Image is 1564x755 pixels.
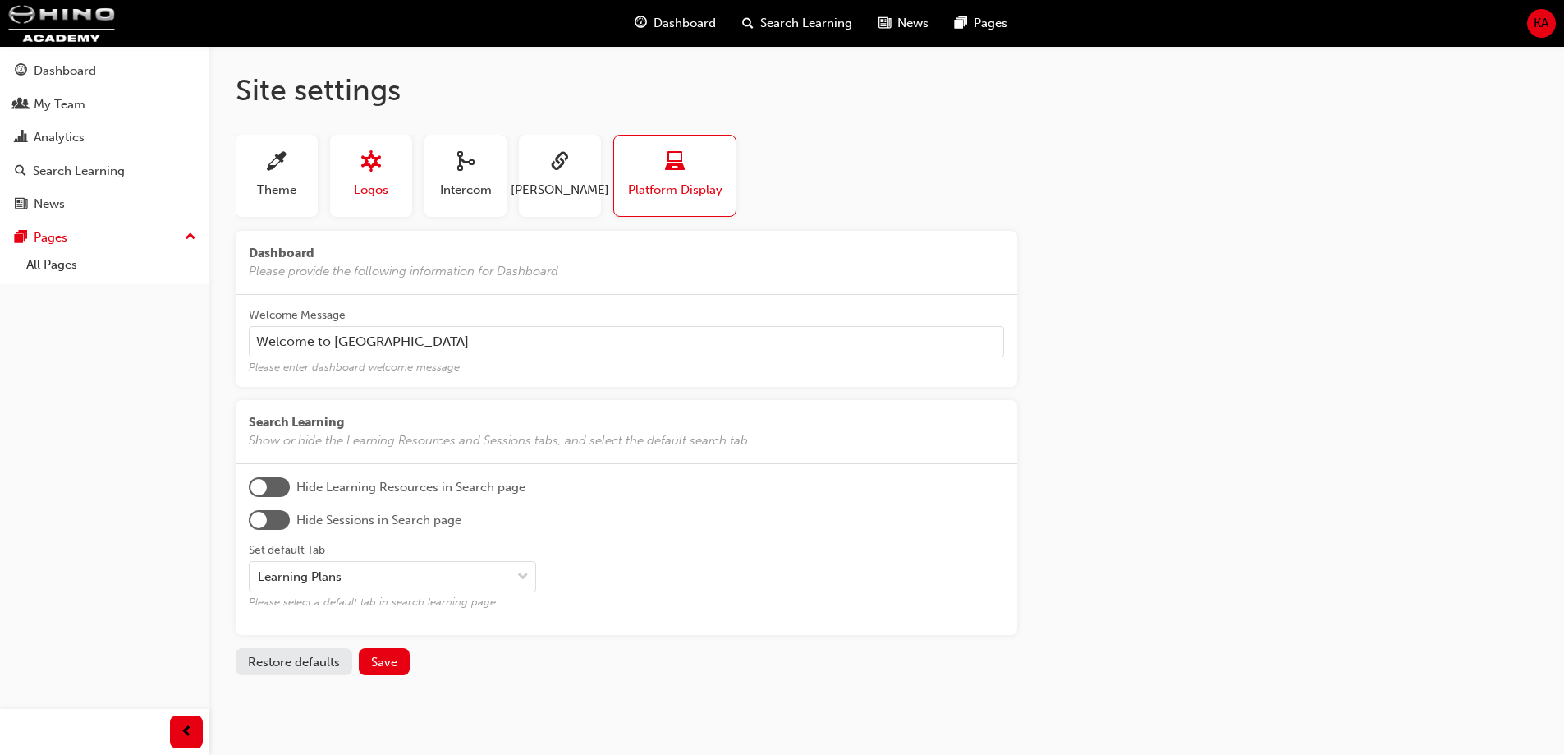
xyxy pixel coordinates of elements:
[8,5,115,42] img: hinoacademy
[897,14,929,33] span: News
[7,223,203,253] button: Pages
[249,326,1004,357] input: Welcome MessagePlease enter dashboard welcome message
[865,7,942,40] a: news-iconNews
[974,14,1007,33] span: Pages
[354,181,388,200] span: Logos
[236,72,1538,108] h1: Site settings
[7,189,203,219] a: News
[15,98,27,113] span: people-icon
[33,162,125,181] div: Search Learning
[249,596,536,610] span: Please select a default tab in search learning page
[258,568,342,587] div: Learning Plans
[296,511,461,530] span: Hide Sessions in Search page
[15,131,27,145] span: chart-icon
[34,62,96,81] div: Dashboard
[15,197,27,212] span: news-icon
[1527,9,1556,38] button: KA
[236,648,352,675] button: Restore defaults
[7,53,203,223] button: DashboardMy TeamAnalyticsSearch LearningNews
[249,431,1004,450] span: Show or hide the Learning Resources and Sessions tabs, and select the default search tab
[330,135,412,217] button: Logos
[20,252,203,278] a: All Pages
[7,156,203,186] a: Search Learning
[635,13,647,34] span: guage-icon
[519,135,601,217] button: [PERSON_NAME]
[1534,14,1548,33] span: KA
[729,7,865,40] a: search-iconSearch Learning
[185,227,196,248] span: up-icon
[7,122,203,153] a: Analytics
[249,244,1004,263] span: Dashboard
[181,722,193,743] span: prev-icon
[15,164,26,179] span: search-icon
[424,135,507,217] button: Intercom
[34,228,67,247] div: Pages
[296,478,525,497] span: Hide Learning Resources in Search page
[361,152,381,174] span: sitesettings_logos-icon
[878,13,891,34] span: news-icon
[550,152,570,174] span: sitesettings_saml-icon
[628,181,722,200] span: Platform Display
[249,307,346,324] div: Welcome Message
[34,195,65,214] div: News
[942,7,1020,40] a: pages-iconPages
[7,90,203,120] a: My Team
[665,152,685,174] span: laptop-icon
[15,231,27,246] span: pages-icon
[517,567,529,588] span: down-icon
[249,413,1004,432] span: Search Learning
[249,262,1004,281] span: Please provide the following information for Dashboard
[257,181,296,200] span: Theme
[654,14,716,33] span: Dashboard
[267,152,287,174] span: sitesettings_theme-icon
[7,56,203,86] a: Dashboard
[249,361,1004,375] span: Please enter dashboard welcome message
[34,95,85,114] div: My Team
[456,152,475,174] span: sitesettings_intercom-icon
[742,13,754,34] span: search-icon
[613,135,736,217] button: Platform Display
[359,648,410,675] button: Save
[236,135,318,217] button: Theme
[511,181,609,200] span: [PERSON_NAME]
[955,13,967,34] span: pages-icon
[34,128,85,147] div: Analytics
[249,542,325,559] div: Set default Tab
[371,655,397,670] span: Save
[440,181,492,200] span: Intercom
[15,64,27,79] span: guage-icon
[760,14,852,33] span: Search Learning
[621,7,729,40] a: guage-iconDashboard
